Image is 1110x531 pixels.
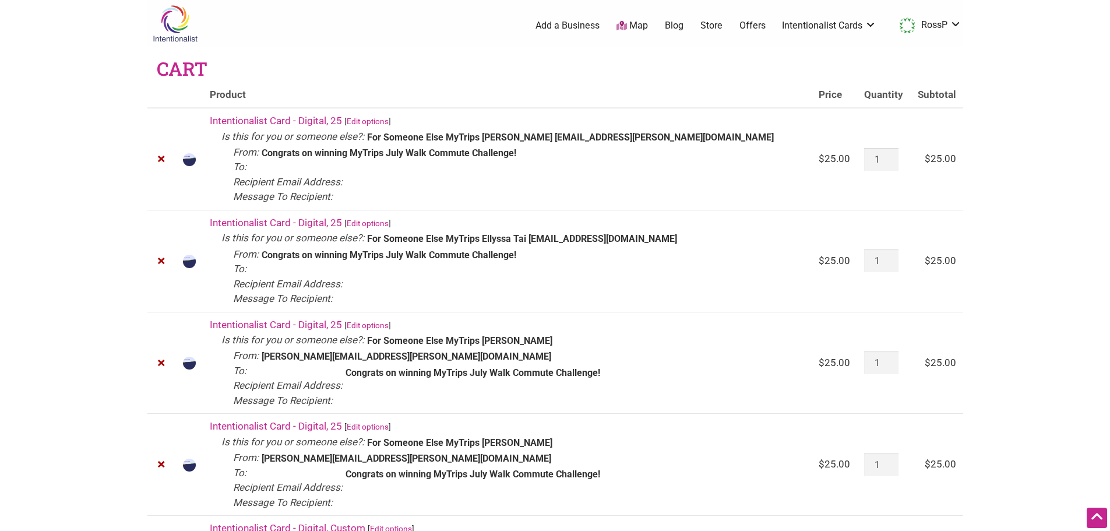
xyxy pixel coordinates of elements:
[183,357,196,370] img: Intentionalist Card
[233,466,246,481] dt: To:
[344,219,391,228] small: [ ]
[446,438,480,448] p: MyTrips
[864,148,898,171] input: Product quantity
[154,356,170,371] a: Remove Intentionalist Card - Digital, 25 from cart
[233,349,259,364] dt: From:
[346,470,600,479] p: Congrats on winning MyTrips July Walk Commute Challenge!
[446,336,480,346] p: MyTrips
[347,117,389,126] a: Edit options
[233,451,259,466] dt: From:
[183,255,196,268] img: Intentionalist Card
[819,458,850,470] bdi: 25.00
[555,133,774,142] p: [EMAIL_ADDRESS][PERSON_NAME][DOMAIN_NAME]
[367,336,443,346] p: For Someone Else
[819,255,850,266] bdi: 25.00
[347,422,389,431] a: Edit options
[233,393,333,409] dt: Message To Recipient:
[782,19,876,32] a: Intentionalist Cards
[819,153,824,164] span: $
[819,153,850,164] bdi: 25.00
[344,422,391,431] small: [ ]
[616,19,648,33] a: Map
[925,458,956,470] bdi: 25.00
[367,234,443,244] p: For Someone Else
[233,378,343,393] dt: Recipient Email Address:
[221,231,364,246] dt: Is this for you or someone else?:
[482,336,552,346] p: [PERSON_NAME]
[925,357,956,368] bdi: 25.00
[262,251,516,260] p: Congrats on winning MyTrips July Walk Commute Challenge!
[233,247,259,262] dt: From:
[221,333,364,348] dt: Is this for you or someone else?:
[233,291,333,307] dt: Message To Recipient:
[210,420,342,432] a: Intentionalist Card - Digital, 25
[262,454,551,463] p: [PERSON_NAME][EMAIL_ADDRESS][PERSON_NAME][DOMAIN_NAME]
[346,368,600,378] p: Congrats on winning MyTrips July Walk Commute Challenge!
[210,319,342,330] a: Intentionalist Card - Digital, 25
[1087,508,1107,528] div: Scroll Back to Top
[528,234,677,244] p: [EMAIL_ADDRESS][DOMAIN_NAME]
[221,435,364,450] dt: Is this for you or someone else?:
[157,56,207,82] h1: Cart
[665,19,683,32] a: Blog
[183,153,196,166] img: Intentionalist Card
[233,160,246,175] dt: To:
[700,19,723,32] a: Store
[233,364,246,379] dt: To:
[739,19,766,32] a: Offers
[344,117,391,126] small: [ ]
[819,255,824,266] span: $
[925,357,931,368] span: $
[857,82,910,108] th: Quantity
[233,277,343,292] dt: Recipient Email Address:
[233,262,246,277] dt: To:
[183,459,196,472] img: Intentionalist Card
[925,153,956,164] bdi: 25.00
[347,321,389,330] a: Edit options
[210,115,342,126] a: Intentionalist Card - Digital, 25
[233,175,343,190] dt: Recipient Email Address:
[819,357,850,368] bdi: 25.00
[154,152,170,167] a: Remove Intentionalist Card - Digital, 25 from cart
[925,255,956,266] bdi: 25.00
[233,480,343,495] dt: Recipient Email Address:
[210,217,342,228] a: Intentionalist Card - Digital, 25
[221,129,364,145] dt: Is this for you or someone else?:
[367,133,443,142] p: For Someone Else
[233,495,333,511] dt: Message To Recipient:
[203,82,812,108] th: Product
[154,457,170,472] a: Remove Intentionalist Card - Digital, 25 from cart
[344,321,391,330] small: [ ]
[864,351,898,374] input: Product quantity
[233,189,333,205] dt: Message To Recipient:
[262,352,551,361] p: [PERSON_NAME][EMAIL_ADDRESS][PERSON_NAME][DOMAIN_NAME]
[233,145,259,160] dt: From:
[147,5,203,43] img: Intentionalist
[446,234,480,244] p: MyTrips
[482,438,552,448] p: [PERSON_NAME]
[262,149,516,158] p: Congrats on winning MyTrips July Walk Commute Challenge!
[819,357,824,368] span: $
[819,458,824,470] span: $
[864,453,898,476] input: Product quantity
[367,438,443,448] p: For Someone Else
[535,19,600,32] a: Add a Business
[925,255,931,266] span: $
[893,15,961,36] a: RossP
[925,458,931,470] span: $
[347,219,389,228] a: Edit options
[864,249,898,272] input: Product quantity
[446,133,480,142] p: MyTrips
[482,133,552,142] p: [PERSON_NAME]
[910,82,963,108] th: Subtotal
[482,234,526,244] p: Ellyssa Tai
[925,153,931,164] span: $
[154,254,170,269] a: Remove Intentionalist Card - Digital, 25 from cart
[812,82,857,108] th: Price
